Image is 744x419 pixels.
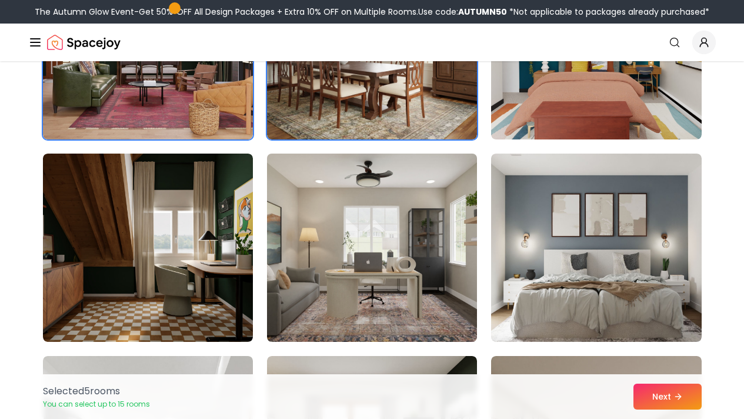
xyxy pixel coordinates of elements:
[507,6,709,18] span: *Not applicable to packages already purchased*
[262,149,482,347] img: Room room-29
[43,154,253,342] img: Room room-28
[458,6,507,18] b: AUTUMN50
[28,24,716,61] nav: Global
[43,384,150,398] p: Selected 5 room s
[47,31,121,54] img: Spacejoy Logo
[418,6,507,18] span: Use code:
[35,6,709,18] div: The Autumn Glow Event-Get 50% OFF All Design Packages + Extra 10% OFF on Multiple Rooms.
[43,400,150,409] p: You can select up to 15 rooms
[491,154,701,342] img: Room room-30
[633,384,702,410] button: Next
[47,31,121,54] a: Spacejoy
